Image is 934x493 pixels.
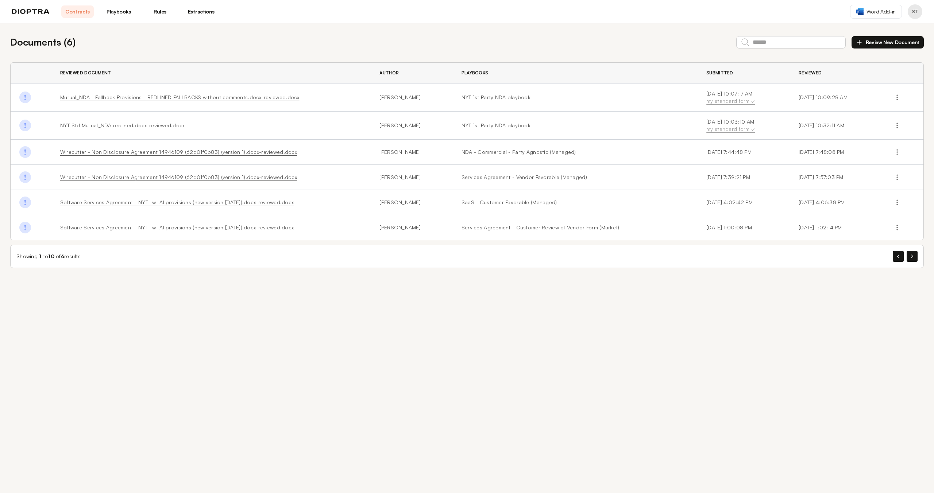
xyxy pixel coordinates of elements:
[10,35,76,49] h2: Documents ( 6 )
[60,224,294,230] a: Software Services Agreement - NYT -w- AI provisions (new version [DATE]).docx-reviewed.docx
[790,140,883,165] td: [DATE] 7:48:08 PM
[462,199,689,206] a: SaaS - Customer Favorable (Managed)
[790,165,883,190] td: [DATE] 7:57:03 PM
[790,84,883,112] td: [DATE] 10:09:28 AM
[371,190,452,215] td: [PERSON_NAME]
[790,112,883,140] td: [DATE] 10:32:11 AM
[462,122,689,129] a: NYT 1st Party NDA playbook
[19,222,31,233] img: Done
[850,5,902,19] a: Word Add-in
[371,112,452,140] td: [PERSON_NAME]
[39,253,41,259] span: 1
[103,5,135,18] a: Playbooks
[144,5,176,18] a: Rules
[60,174,297,180] a: Wirecutter - Non Disclosure Agreement 14946109 (62d01f0b83) (version 1).docx-reviewed.docx
[908,4,922,19] button: Profile menu
[185,5,217,18] a: Extractions
[698,63,790,84] th: Submitted
[698,165,790,190] td: [DATE] 7:39:21 PM
[462,174,689,181] a: Services Agreement - Vendor Favorable (Managed)
[698,190,790,215] td: [DATE] 4:02:42 PM
[61,253,64,259] span: 6
[867,8,896,15] span: Word Add-in
[16,253,81,260] div: Showing to of results
[19,197,31,208] img: Done
[19,92,31,103] img: Done
[790,63,883,84] th: Reviewed
[706,97,781,105] div: my standard form ✓
[856,8,864,15] img: word
[60,122,185,128] a: NYT Std Mutual_NDA redlined.docx-reviewed.docx
[893,251,904,262] button: Previous
[12,9,50,14] img: logo
[60,149,297,155] a: Wirecutter - Non Disclosure Agreement 14946109 (62d01f0b83) (version 1).docx-reviewed.docx
[19,120,31,131] img: Done
[852,36,924,48] button: Review New Document
[706,125,781,133] div: my standard form ✓
[371,63,452,84] th: Author
[60,199,294,205] a: Software Services Agreement - NYT -w- AI provisions (new version [DATE]).docx-reviewed.docx
[371,84,452,112] td: [PERSON_NAME]
[48,253,54,259] span: 10
[371,165,452,190] td: [PERSON_NAME]
[453,63,698,84] th: Playbooks
[698,215,790,240] td: [DATE] 1:00:08 PM
[698,112,790,140] td: [DATE] 10:03:10 AM
[51,63,371,84] th: Reviewed Document
[790,190,883,215] td: [DATE] 4:06:38 PM
[371,140,452,165] td: [PERSON_NAME]
[698,84,790,112] td: [DATE] 10:07:17 AM
[462,148,689,156] a: NDA - Commercial - Party Agnostic (Managed)
[60,94,300,100] a: Mutual_NDA - Fallback Provisions - REDLINED FALLBACKS without comments.docx-reviewed.docx
[462,224,689,231] a: Services Agreement - Customer Review of Vendor Form (Market)
[371,215,452,240] td: [PERSON_NAME]
[790,215,883,240] td: [DATE] 1:02:14 PM
[61,5,94,18] a: Contracts
[462,94,689,101] a: NYT 1st Party NDA playbook
[19,146,31,158] img: Done
[19,171,31,183] img: Done
[907,251,918,262] button: Next
[698,140,790,165] td: [DATE] 7:44:48 PM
